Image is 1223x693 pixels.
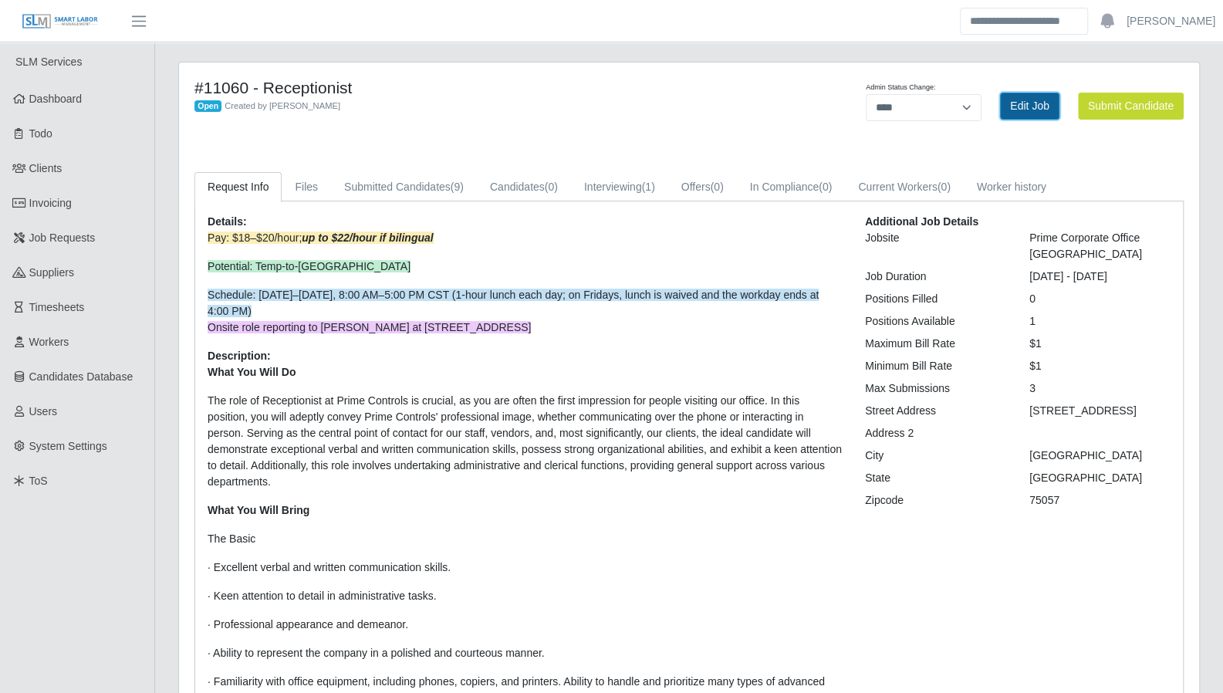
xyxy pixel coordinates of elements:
[208,289,819,317] span: Schedule: [DATE]–[DATE], 8:00 AM–5:00 PM CST (1-hour lunch each day; on Fridays, lunch is waived ...
[208,504,309,516] strong: What You Will Bring
[711,181,724,193] span: (0)
[451,181,464,193] span: (9)
[194,172,282,202] a: Request Info
[737,172,846,202] a: In Compliance
[571,172,668,202] a: Interviewing
[853,313,1018,330] div: Positions Available
[208,350,271,362] b: Description:
[845,172,964,202] a: Current Workers
[853,470,1018,486] div: State
[853,380,1018,397] div: Max Submissions
[282,172,331,202] a: Files
[29,266,74,279] span: Suppliers
[208,232,434,244] span: Pay: $18–$20/hour;
[1127,13,1215,29] a: [PERSON_NAME]
[819,181,832,193] span: (0)
[1000,93,1059,120] a: Edit Job
[208,321,531,333] span: Onsite role reporting to [PERSON_NAME] at [STREET_ADDRESS]
[208,559,842,576] p: · Excellent verbal and written communication skills.
[853,403,1018,419] div: Street Address
[29,93,83,105] span: Dashboard
[29,127,52,140] span: Todo
[29,162,63,174] span: Clients
[208,531,842,547] p: The Basic
[642,181,655,193] span: (1)
[1018,470,1182,486] div: [GEOGRAPHIC_DATA]
[853,492,1018,509] div: Zipcode
[866,83,935,93] label: Admin Status Change:
[1018,336,1182,352] div: $1
[853,269,1018,285] div: Job Duration
[225,101,340,110] span: Created by [PERSON_NAME]
[194,78,762,97] h4: #11060 - Receptionist
[1018,269,1182,285] div: [DATE] - [DATE]
[29,232,96,244] span: Job Requests
[1018,448,1182,464] div: [GEOGRAPHIC_DATA]
[668,172,737,202] a: Offers
[1018,313,1182,330] div: 1
[331,172,477,202] a: Submitted Candidates
[29,370,133,383] span: Candidates Database
[1018,230,1182,262] div: Prime Corporate Office [GEOGRAPHIC_DATA]
[208,260,410,272] span: Potential: Temp-to-[GEOGRAPHIC_DATA]
[15,56,82,68] span: SLM Services
[1018,403,1182,419] div: [STREET_ADDRESS]
[29,197,72,209] span: Invoicing
[964,172,1059,202] a: Worker history
[853,291,1018,307] div: Positions Filled
[29,301,85,313] span: Timesheets
[853,358,1018,374] div: Minimum Bill Rate
[545,181,558,193] span: (0)
[1078,93,1184,120] button: Submit Candidate
[208,366,296,378] strong: What You Will Do
[302,232,433,244] em: up to $22/hour if bilingual
[865,215,978,228] b: Additional Job Details
[853,425,1018,441] div: Address 2
[938,181,951,193] span: (0)
[853,336,1018,352] div: Maximum Bill Rate
[208,645,842,661] p: · Ability to represent the company in a polished and courteous manner.
[29,475,48,487] span: ToS
[208,588,842,604] p: · Keen attention to detail in administrative tasks.
[29,405,58,417] span: Users
[29,336,69,348] span: Workers
[853,230,1018,262] div: Jobsite
[22,13,99,30] img: SLM Logo
[208,215,247,228] b: Details:
[1018,358,1182,374] div: $1
[960,8,1088,35] input: Search
[29,440,107,452] span: System Settings
[208,617,842,633] p: · Professional appearance and demeanor.
[194,100,221,113] span: Open
[477,172,571,202] a: Candidates
[1018,492,1182,509] div: 75057
[853,448,1018,464] div: City
[1018,291,1182,307] div: 0
[1018,380,1182,397] div: 3
[208,393,842,490] p: The role of Receptionist at Prime Controls is crucial, as you are often the first impression for ...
